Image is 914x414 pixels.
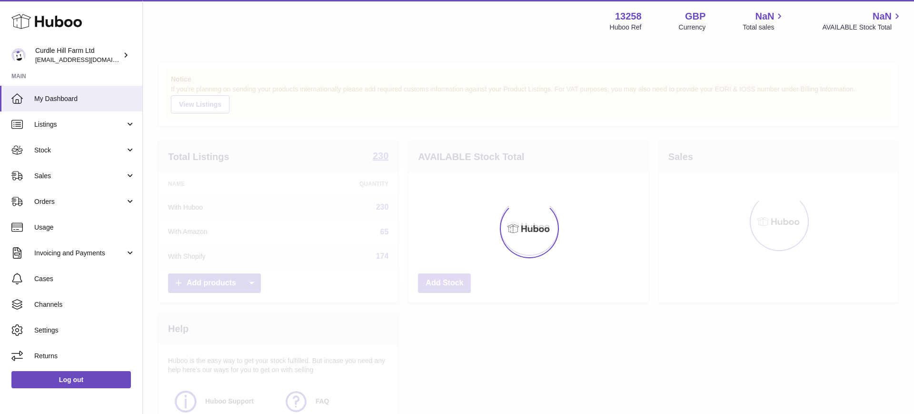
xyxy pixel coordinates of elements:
[615,10,642,23] strong: 13258
[34,94,135,103] span: My Dashboard
[34,172,125,181] span: Sales
[755,10,774,23] span: NaN
[34,300,135,309] span: Channels
[35,46,121,64] div: Curdle Hill Farm Ltd
[873,10,892,23] span: NaN
[34,274,135,283] span: Cases
[34,326,135,335] span: Settings
[679,23,706,32] div: Currency
[34,146,125,155] span: Stock
[34,223,135,232] span: Usage
[34,352,135,361] span: Returns
[610,23,642,32] div: Huboo Ref
[34,249,125,258] span: Invoicing and Payments
[34,197,125,206] span: Orders
[743,23,785,32] span: Total sales
[743,10,785,32] a: NaN Total sales
[822,23,903,32] span: AVAILABLE Stock Total
[685,10,705,23] strong: GBP
[35,56,140,63] span: [EMAIL_ADDRESS][DOMAIN_NAME]
[11,371,131,388] a: Log out
[34,120,125,129] span: Listings
[11,48,26,62] img: internalAdmin-13258@internal.huboo.com
[822,10,903,32] a: NaN AVAILABLE Stock Total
